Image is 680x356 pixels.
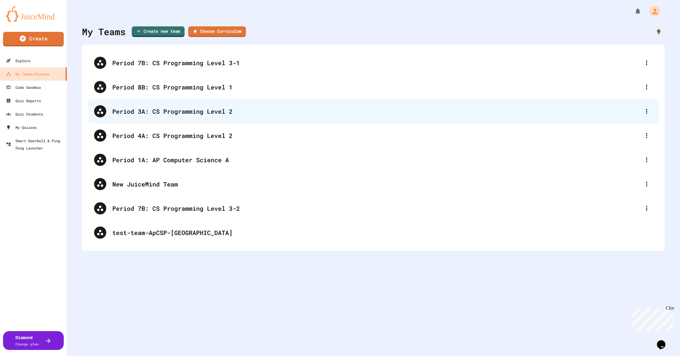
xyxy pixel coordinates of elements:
div: Quiz Reports [6,97,41,104]
div: Period 7B: CS Programming Level 3-1 [112,58,641,67]
div: Period 1A: AP Computer Science A [88,148,659,172]
div: My Quizzes [6,124,37,131]
div: Chat with us now!Close [2,2,42,39]
div: test-team-ApCSP-[GEOGRAPHIC_DATA] [112,228,653,237]
div: New JuiceMind Team [112,180,641,189]
div: test-team-ApCSP-[GEOGRAPHIC_DATA] [88,220,659,245]
iframe: chat widget [630,305,674,331]
button: DiamondChange plan [3,331,64,350]
a: Create [3,32,64,46]
div: Period 7B: CS Programming Level 3-1 [88,51,659,75]
div: My Account [643,4,662,18]
div: Smart Doorbell & Ping Pong Launcher [6,137,64,152]
span: Change plan [15,342,39,346]
div: My Notifications [623,6,643,16]
div: Period 3A: CS Programming Level 2 [112,107,641,116]
div: Period 4A: CS Programming Level 2 [112,131,641,140]
div: Quiz Students [6,110,43,118]
div: New JuiceMind Team [88,172,659,196]
div: My Teams [82,25,126,39]
iframe: chat widget [654,332,674,350]
div: Code Sandbox [6,84,41,91]
div: Period 7B: CS Programming Level 3-2 [112,204,641,213]
div: Period 8B: CS Programming Level 1 [112,82,641,92]
img: logo-orange.svg [6,6,61,22]
div: Period 4A: CS Programming Level 2 [88,123,659,148]
div: Period 3A: CS Programming Level 2 [88,99,659,123]
div: Explore [6,57,30,64]
div: My Teams/Classes [6,70,49,78]
div: Period 1A: AP Computer Science A [112,155,641,164]
div: Period 8B: CS Programming Level 1 [88,75,659,99]
a: Choose Curriculum [188,26,246,37]
div: Diamond [15,334,39,347]
div: Period 7B: CS Programming Level 3-2 [88,196,659,220]
div: How it works [653,26,665,38]
a: Create new team [132,26,185,37]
